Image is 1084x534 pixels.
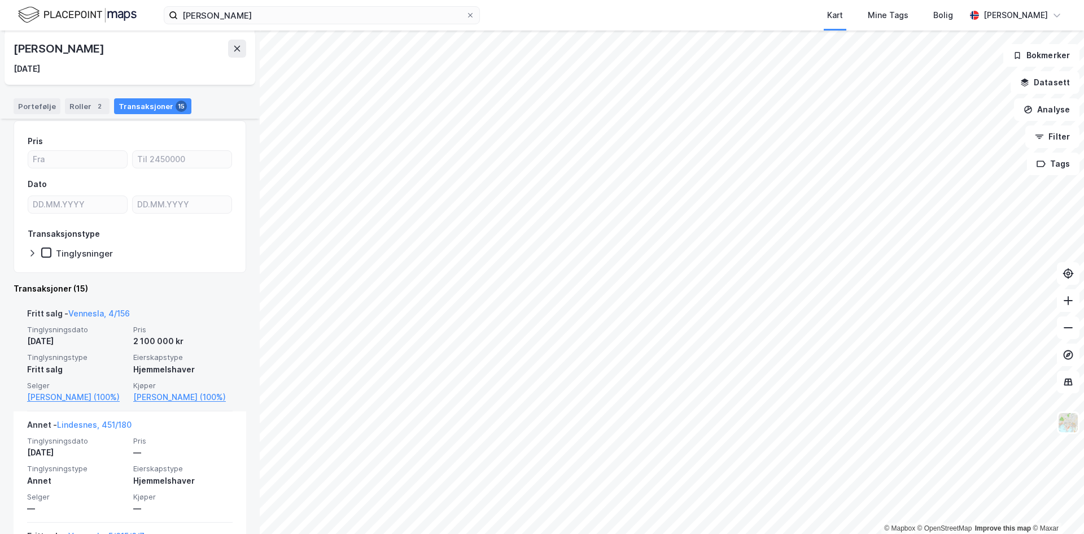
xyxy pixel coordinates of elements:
[1027,153,1079,175] button: Tags
[27,307,130,325] div: Fritt salg -
[27,363,126,376] div: Fritt salg
[27,325,126,335] span: Tinglysningsdato
[984,8,1048,22] div: [PERSON_NAME]
[176,101,187,112] div: 15
[27,335,126,348] div: [DATE]
[14,62,40,76] div: [DATE]
[133,446,233,459] div: —
[133,325,233,335] span: Pris
[827,8,843,22] div: Kart
[27,353,126,362] span: Tinglysningstype
[133,196,231,213] input: DD.MM.YYYY
[133,335,233,348] div: 2 100 000 kr
[27,492,126,502] span: Selger
[133,464,233,474] span: Eierskapstype
[28,134,43,148] div: Pris
[27,418,132,436] div: Annet -
[27,474,126,488] div: Annet
[65,98,110,114] div: Roller
[27,381,126,390] span: Selger
[56,248,113,259] div: Tinglysninger
[133,353,233,362] span: Eierskapstype
[68,309,130,318] a: Vennesla, 4/156
[27,446,126,459] div: [DATE]
[28,196,127,213] input: DD.MM.YYYY
[133,381,233,390] span: Kjøper
[1028,480,1084,534] iframe: Chat Widget
[28,151,127,168] input: Fra
[28,177,47,191] div: Dato
[178,7,466,24] input: Søk på adresse, matrikkel, gårdeiere, leietakere eller personer
[27,464,126,474] span: Tinglysningstype
[884,524,915,532] a: Mapbox
[1003,44,1079,67] button: Bokmerker
[57,420,132,429] a: Lindesnes, 451/180
[27,502,126,515] div: —
[933,8,953,22] div: Bolig
[917,524,972,532] a: OpenStreetMap
[14,282,246,296] div: Transaksjoner (15)
[133,492,233,502] span: Kjøper
[1014,98,1079,121] button: Analyse
[27,436,126,446] span: Tinglysningsdato
[1025,125,1079,148] button: Filter
[133,436,233,446] span: Pris
[133,151,231,168] input: Til 2450000
[94,101,105,112] div: 2
[133,390,233,404] a: [PERSON_NAME] (100%)
[1057,412,1079,433] img: Z
[133,474,233,488] div: Hjemmelshaver
[975,524,1031,532] a: Improve this map
[18,5,137,25] img: logo.f888ab2527a4732fd821a326f86c7f29.svg
[1011,71,1079,94] button: Datasett
[133,502,233,515] div: —
[1028,480,1084,534] div: Kontrollprogram for chat
[133,363,233,376] div: Hjemmelshaver
[14,98,60,114] div: Portefølje
[868,8,908,22] div: Mine Tags
[28,227,100,241] div: Transaksjonstype
[114,98,191,114] div: Transaksjoner
[14,40,106,58] div: [PERSON_NAME]
[27,390,126,404] a: [PERSON_NAME] (100%)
